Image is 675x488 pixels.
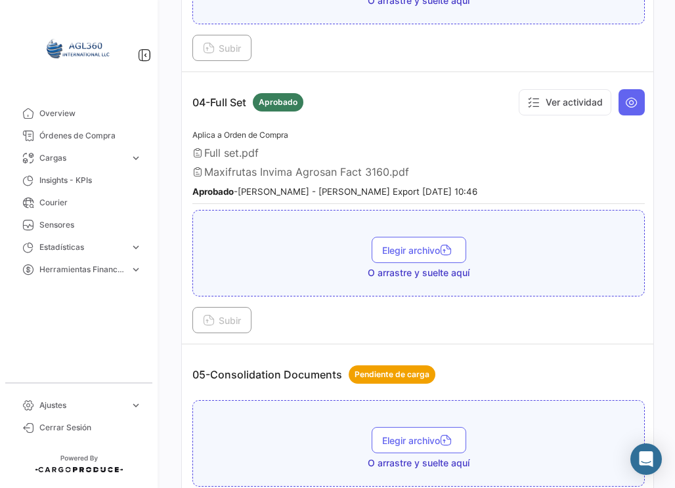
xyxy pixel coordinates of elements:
span: Subir [203,43,241,54]
span: expand_more [130,399,142,411]
button: Ver actividad [519,89,611,115]
span: O arrastre y suelte aquí [368,457,469,470]
span: Subir [203,315,241,326]
a: Overview [11,102,147,125]
img: 64a6efb6-309f-488a-b1f1-3442125ebd42.png [46,16,112,81]
p: 05-Consolidation Documents [192,365,435,384]
span: Sensores [39,219,142,231]
button: Subir [192,307,251,333]
span: Maxifrutas Invima Agrosan Fact 3160.pdf [204,165,409,178]
span: Órdenes de Compra [39,130,142,142]
span: Full set.pdf [204,146,259,159]
span: Cerrar Sesión [39,422,142,434]
div: Abrir Intercom Messenger [630,443,662,475]
span: expand_more [130,264,142,275]
button: Elegir archivo [372,427,466,453]
span: Ajustes [39,399,125,411]
span: expand_more [130,152,142,164]
a: Sensores [11,214,147,236]
a: Courier [11,192,147,214]
span: Aplica a Orden de Compra [192,130,288,140]
small: - [PERSON_NAME] - [PERSON_NAME] Export [DATE] 10:46 [192,186,477,197]
b: Aprobado [192,186,234,197]
span: Courier [39,197,142,209]
span: expand_more [130,241,142,253]
button: Elegir archivo [372,237,466,263]
span: Overview [39,108,142,119]
span: Elegir archivo [382,245,456,256]
p: 04-Full Set [192,93,303,112]
span: Herramientas Financieras [39,264,125,275]
span: Elegir archivo [382,435,456,446]
span: Aprobado [259,96,297,108]
span: O arrastre y suelte aquí [368,266,469,279]
span: Pendiente de carga [355,369,429,380]
a: Insights - KPIs [11,169,147,192]
a: Órdenes de Compra [11,125,147,147]
span: Cargas [39,152,125,164]
button: Subir [192,35,251,61]
span: Estadísticas [39,241,125,253]
span: Insights - KPIs [39,174,142,186]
